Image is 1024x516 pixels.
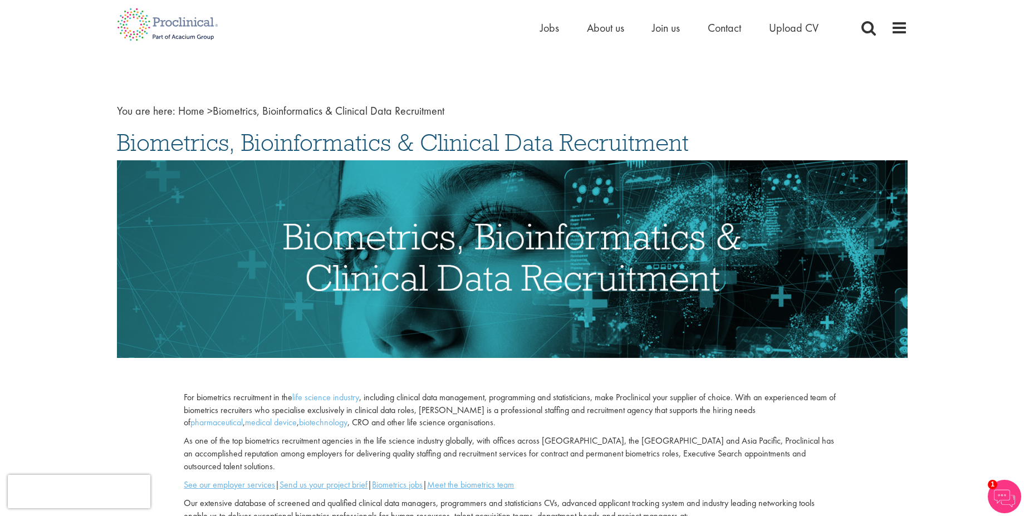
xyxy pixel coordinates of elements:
p: For biometrics recruitment in the , including clinical data management, programming and statistic... [184,391,840,430]
span: > [207,104,213,118]
a: Join us [652,21,680,35]
a: Jobs [540,21,559,35]
span: Biometrics, Bioinformatics & Clinical Data Recruitment [117,127,689,158]
p: As one of the top biometrics recruitment agencies in the life science industry globally, with off... [184,435,840,473]
a: Contact [708,21,741,35]
img: Biometrics, Bioinformatics, Clinical Data Recruitment [117,160,908,358]
a: breadcrumb link to Home [178,104,204,118]
a: pharmaceutical [190,416,243,428]
a: life science industry [292,391,359,403]
span: You are here: [117,104,175,118]
span: Biometrics, Bioinformatics & Clinical Data Recruitment [178,104,444,118]
a: See our employer services [184,479,275,490]
a: Send us your project brief [280,479,368,490]
a: Upload CV [769,21,819,35]
img: Chatbot [988,480,1021,513]
a: About us [587,21,624,35]
p: | | | [184,479,840,492]
a: Biometrics jobs [372,479,423,490]
a: biotechnology [299,416,347,428]
span: 1 [988,480,997,489]
iframe: reCAPTCHA [8,475,150,508]
a: Meet the biometrics team [427,479,514,490]
a: medical device [245,416,297,428]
